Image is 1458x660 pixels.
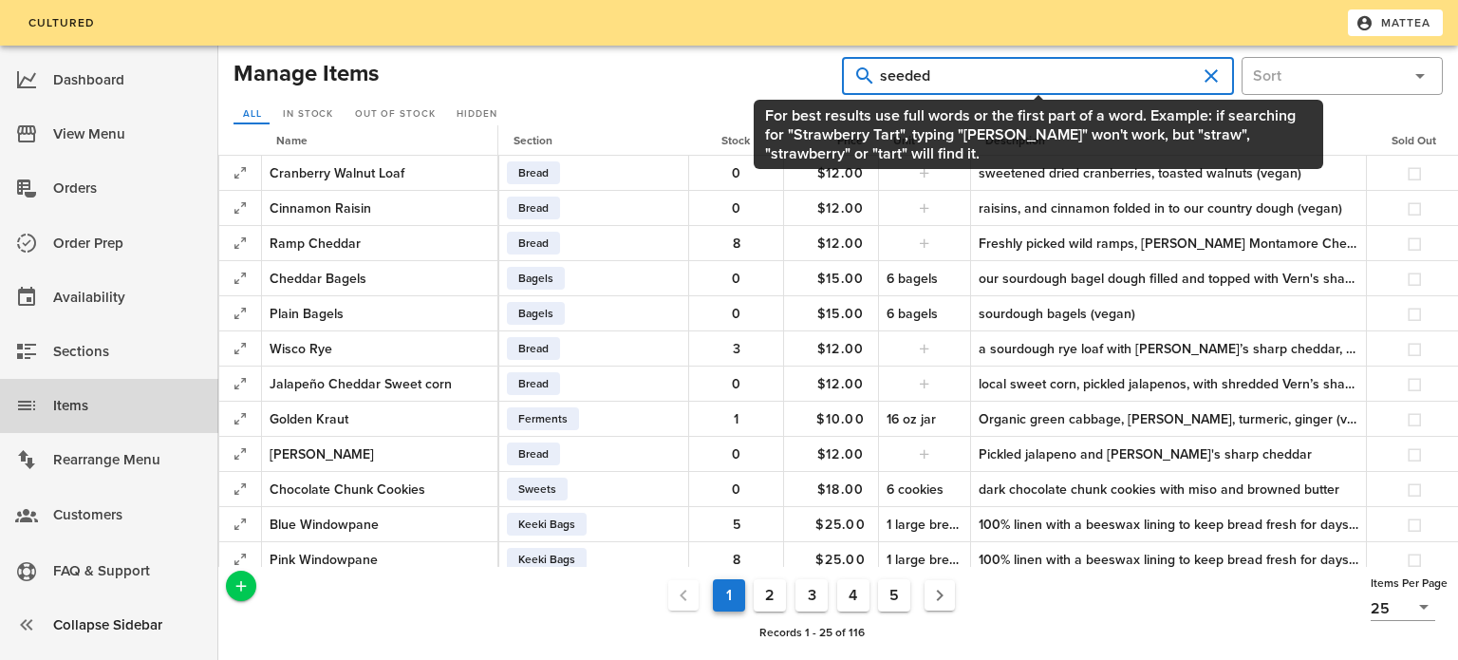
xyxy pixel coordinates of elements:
div: sourdough bagels (vegan) [979,304,1358,324]
a: All [234,105,270,124]
span: Hidden [456,108,496,120]
div: Jalapeño Cheddar Sweet corn [270,374,490,394]
span: $12.00 [810,200,870,217]
div: Items [53,390,203,422]
button: Expand Record [227,300,253,327]
span: 8 [706,236,767,252]
div: 16 oz jar [887,409,963,429]
div: Dashboard [53,65,203,96]
span: 0 [706,306,767,322]
span: Ferments [518,407,568,430]
div: 6 bagels [887,269,963,289]
span: Bread [518,232,549,255]
button: 5 [706,507,767,541]
a: In Stock [273,105,342,124]
div: Organic green cabbage, [PERSON_NAME], turmeric, ginger (vegan) [979,409,1358,429]
div: raisins, and cinnamon folded in to our country dough (vegan) [979,198,1358,218]
div: 1 large bread bag [887,550,963,570]
div: 6 cookies [887,480,963,500]
span: 0 [706,271,767,287]
div: Order Prep [53,228,203,259]
div: Wisco Rye [270,339,490,359]
th: Section [498,125,688,156]
button: Goto Page 4 [837,579,869,612]
div: Sections [53,336,203,368]
span: Sweets [518,478,556,500]
div: 25 [1371,595,1435,620]
th: Name [261,125,498,156]
div: Freshly picked wild ramps, [PERSON_NAME] Montamore Cheddar [979,234,1358,254]
span: $25.00 [810,517,870,533]
th: Stock [688,125,783,156]
button: 0 [706,472,767,506]
span: $18.00 [810,481,870,498]
span: $15.00 [810,271,870,287]
span: 8 [706,552,767,568]
button: 0 [706,156,767,190]
button: Expand Record [227,405,253,432]
button: $25.00 [810,507,870,541]
span: $12.00 [810,446,870,462]
div: a sourdough rye loaf with [PERSON_NAME]’s sharp cheddar, caramelized shallots, and [PERSON_NAME] [979,339,1358,359]
button: $18.00 [810,472,870,506]
div: dark chocolate chunk cookies with miso and browned butter [979,480,1358,500]
span: Items Per Page [1371,576,1448,590]
div: local sweet corn, pickled jalapenos, with shredded Vern’s sharp cheddar [979,374,1358,394]
input: Sort [1253,61,1401,91]
button: $15.00 [810,261,870,295]
button: Goto Page 2 [754,579,786,612]
div: our sourdough bagel dough filled and topped with Vern's sharp cheddar cheese [979,269,1358,289]
nav: Pagination Navigation [260,575,1363,616]
button: Expand Record [227,230,253,256]
button: Expand Record [227,546,253,573]
div: View Menu [53,119,203,150]
div: 100% linen with a beeswax lining to keep bread fresh for days without plastic and allows loaf to ... [979,550,1358,570]
div: [PERSON_NAME] [270,444,490,464]
div: Golden Kraut [270,409,490,429]
div: Blue Windowpane [270,515,490,535]
button: Goto Page 3 [795,579,828,612]
button: 8 [706,542,767,576]
button: Expand Record [227,441,253,467]
span: $12.00 [810,165,870,181]
button: $12.00 [810,437,870,471]
button: Expand Record [227,195,253,221]
span: 0 [706,376,767,392]
span: $25.00 [810,552,870,568]
div: Chocolate Chunk Cookies [270,480,490,500]
a: Hidden [447,105,505,124]
span: $15.00 [810,306,870,322]
span: Bread [518,197,549,219]
div: FAQ & Support [53,556,203,587]
div: 25 [1371,600,1390,617]
button: Expand Record [227,265,253,292]
button: 0 [706,191,767,225]
button: 0 [706,367,767,401]
button: 0 [706,437,767,471]
button: Expand Record [227,370,253,397]
button: 8 [706,226,767,260]
a: Out of Stock [346,105,443,124]
button: Mattea [1348,9,1443,36]
div: Collapse Sidebar [53,610,203,641]
div: For best results use full words or the first part of a word. Example: if searching for "Strawberr... [765,106,1312,163]
div: Hit Enter to search [842,57,1234,95]
div: Plain Bagels [270,304,490,324]
div: Pickled jalapeno and [PERSON_NAME]'s sharp cheddar [979,444,1358,464]
span: 0 [706,481,767,498]
button: $12.00 [810,191,870,225]
button: $12.00 [810,156,870,190]
button: 3 [706,331,767,366]
span: Sold Out [1392,134,1436,147]
a: Cultured [15,9,107,36]
button: $15.00 [810,296,870,330]
span: 0 [706,446,767,462]
span: 3 [706,341,767,357]
div: Customers [53,500,203,531]
span: All [242,108,262,120]
span: Out of Stock [354,108,436,120]
span: Keeki Bags [518,548,575,571]
div: Cinnamon Raisin [270,198,490,218]
button: Add a New Record [226,571,256,601]
div: Cheddar Bagels [270,269,490,289]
